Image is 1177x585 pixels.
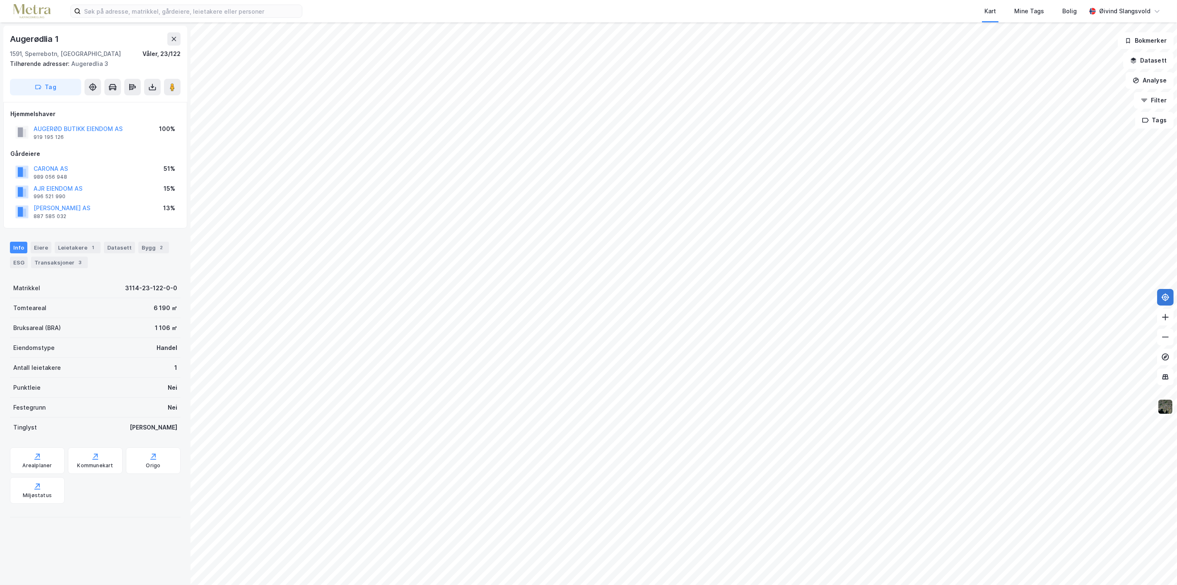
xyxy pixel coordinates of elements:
[34,134,64,141] div: 919 195 126
[13,4,51,19] img: metra-logo.256734c3b2bbffee19d4.png
[23,492,52,499] div: Miljøstatus
[89,243,97,252] div: 1
[168,403,177,413] div: Nei
[10,109,180,119] div: Hjemmelshaver
[1062,6,1077,16] div: Bolig
[10,32,60,46] div: Augerødlia 1
[130,422,177,432] div: [PERSON_NAME]
[13,403,46,413] div: Festegrunn
[164,164,175,174] div: 51%
[1123,52,1174,69] button: Datasett
[1136,545,1177,585] iframe: Chat Widget
[34,193,65,200] div: 996 521 990
[10,59,174,69] div: Augerødlia 3
[1126,72,1174,89] button: Analyse
[159,124,175,134] div: 100%
[13,363,61,373] div: Antall leietakere
[142,49,181,59] div: Våler, 23/122
[13,323,61,333] div: Bruksareal (BRA)
[22,462,52,469] div: Arealplaner
[10,60,71,67] span: Tilhørende adresser:
[77,462,113,469] div: Kommunekart
[34,213,66,220] div: 887 585 032
[13,383,41,393] div: Punktleie
[146,462,161,469] div: Origo
[104,242,135,253] div: Datasett
[10,149,180,159] div: Gårdeiere
[1134,92,1174,109] button: Filter
[34,174,67,180] div: 989 056 948
[13,422,37,432] div: Tinglyst
[31,242,51,253] div: Eiere
[157,243,166,252] div: 2
[76,258,84,267] div: 3
[155,323,177,333] div: 1 106 ㎡
[164,184,175,194] div: 15%
[1135,112,1174,129] button: Tags
[168,383,177,393] div: Nei
[157,343,177,353] div: Handel
[13,303,46,313] div: Tomteareal
[55,242,101,253] div: Leietakere
[154,303,177,313] div: 6 190 ㎡
[13,283,40,293] div: Matrikkel
[1014,6,1044,16] div: Mine Tags
[10,79,81,95] button: Tag
[174,363,177,373] div: 1
[125,283,177,293] div: 3114-23-122-0-0
[1099,6,1150,16] div: Øivind Slangsvold
[10,49,121,59] div: 1591, Sperrebotn, [GEOGRAPHIC_DATA]
[1118,32,1174,49] button: Bokmerker
[81,5,302,17] input: Søk på adresse, matrikkel, gårdeiere, leietakere eller personer
[13,343,55,353] div: Eiendomstype
[1158,399,1173,415] img: 9k=
[10,242,27,253] div: Info
[10,257,28,268] div: ESG
[984,6,996,16] div: Kart
[1136,545,1177,585] div: Kontrollprogram for chat
[31,257,88,268] div: Transaksjoner
[138,242,169,253] div: Bygg
[163,203,175,213] div: 13%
